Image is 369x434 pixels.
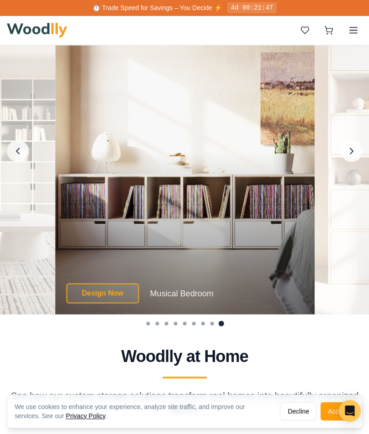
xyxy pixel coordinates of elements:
[66,411,105,418] a: Privacy Policy
[11,346,358,364] h2: Woodlly at Home
[227,2,276,13] div: 4d 00:21:47
[150,286,213,299] p: Musical Bedroom
[338,398,360,420] div: Open Intercom Messenger
[11,388,358,413] p: See how our custom storage solutions transform real homes into beautifully organized spaces.
[15,401,272,419] div: We use cookies to enhance your experience, analyze site traffic, and improve our services. See our .
[340,139,362,161] button: Next image
[67,282,139,302] button: Design Now
[279,401,316,419] button: Decline
[7,23,67,37] img: Woodlly
[93,4,221,11] span: ⏱️ Trade Speed for Savings – You Decide ⚡
[7,139,29,161] button: Previous image
[320,401,354,419] button: Accept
